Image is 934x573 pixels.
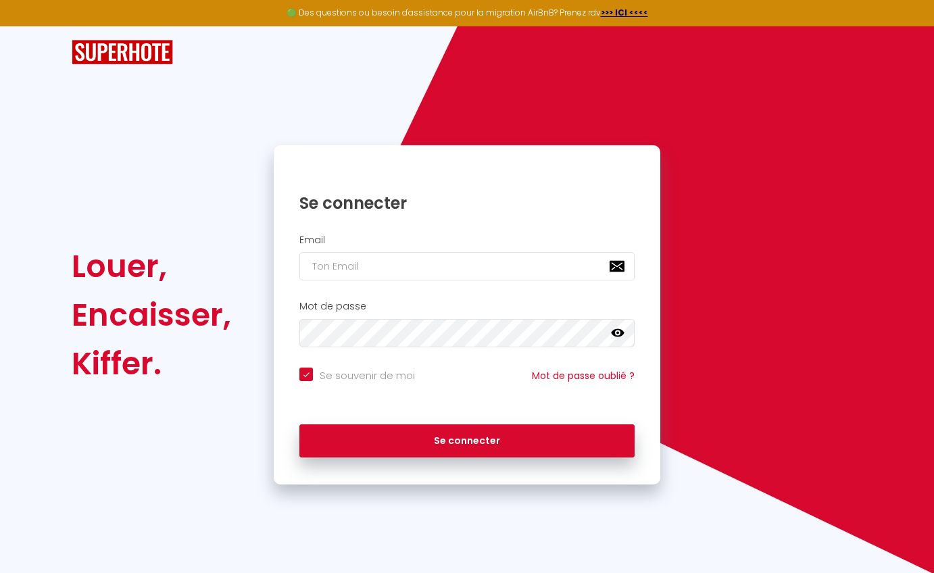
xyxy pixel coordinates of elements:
[532,369,635,382] a: Mot de passe oublié ?
[299,301,635,312] h2: Mot de passe
[72,339,231,388] div: Kiffer.
[299,252,635,280] input: Ton Email
[299,193,635,214] h1: Se connecter
[72,40,173,65] img: SuperHote logo
[299,234,635,246] h2: Email
[72,242,231,291] div: Louer,
[299,424,635,458] button: Se connecter
[72,291,231,339] div: Encaisser,
[601,7,648,18] a: >>> ICI <<<<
